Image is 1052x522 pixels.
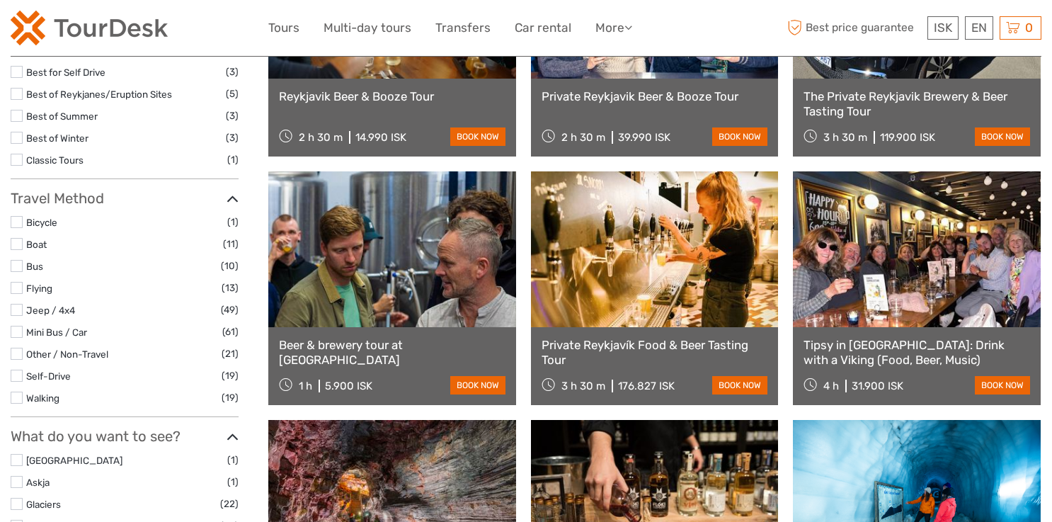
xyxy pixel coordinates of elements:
[934,21,952,35] span: ISK
[965,16,993,40] div: EN
[1023,21,1035,35] span: 0
[26,283,52,294] a: Flying
[515,18,571,38] a: Car rental
[221,302,239,318] span: (49)
[823,380,839,392] span: 4 h
[222,346,239,362] span: (21)
[26,67,105,78] a: Best for Self Drive
[227,152,239,168] span: (1)
[299,131,343,144] span: 2 h 30 m
[279,89,505,103] a: Reykjavik Beer & Booze Tour
[279,338,505,367] a: Beer & brewery tour at [GEOGRAPHIC_DATA]
[324,18,411,38] a: Multi-day tours
[561,380,605,392] span: 3 h 30 m
[804,89,1030,118] a: The Private Reykjavik Brewery & Beer Tasting Tour
[26,110,98,122] a: Best of Summer
[823,131,867,144] span: 3 h 30 m
[227,474,239,490] span: (1)
[226,86,239,102] span: (5)
[975,376,1030,395] a: book now
[852,380,903,392] div: 31.900 ISK
[712,127,767,146] a: book now
[226,64,239,80] span: (3)
[975,127,1030,146] a: book now
[222,390,239,406] span: (19)
[20,25,160,36] p: We're away right now. Please check back later!
[226,108,239,124] span: (3)
[163,22,180,39] button: Open LiveChat chat widget
[561,131,605,144] span: 2 h 30 m
[450,127,505,146] a: book now
[11,190,239,207] h3: Travel Method
[355,131,406,144] div: 14.990 ISK
[222,324,239,340] span: (61)
[880,131,935,144] div: 119.900 ISK
[712,376,767,395] a: book now
[221,258,239,274] span: (10)
[542,89,768,103] a: Private Reykjavik Beer & Booze Tour
[26,499,61,510] a: Glaciers
[222,368,239,384] span: (19)
[26,477,50,488] a: Askja
[26,392,59,404] a: Walking
[26,89,172,100] a: Best of Reykjanes/Eruption Sites
[222,280,239,296] span: (13)
[26,239,47,250] a: Boat
[26,261,43,272] a: Bus
[223,236,239,252] span: (11)
[268,18,299,38] a: Tours
[618,380,675,392] div: 176.827 ISK
[11,428,239,445] h3: What do you want to see?
[220,496,239,512] span: (22)
[26,327,87,338] a: Mini Bus / Car
[435,18,491,38] a: Transfers
[299,380,312,392] span: 1 h
[227,214,239,230] span: (1)
[595,18,632,38] a: More
[804,338,1030,367] a: Tipsy in [GEOGRAPHIC_DATA]: Drink with a Viking (Food, Beer, Music)
[11,11,168,45] img: 120-15d4194f-c635-41b9-a512-a3cb382bfb57_logo_small.png
[325,380,372,392] div: 5.900 ISK
[26,370,71,382] a: Self-Drive
[618,131,670,144] div: 39.990 ISK
[26,154,84,166] a: Classic Tours
[784,16,924,40] span: Best price guarantee
[26,348,108,360] a: Other / Non-Travel
[226,130,239,146] span: (3)
[26,455,122,466] a: [GEOGRAPHIC_DATA]
[26,132,88,144] a: Best of Winter
[227,452,239,468] span: (1)
[542,338,768,367] a: Private Reykjavík Food & Beer Tasting Tour
[26,217,57,228] a: Bicycle
[26,305,75,316] a: Jeep / 4x4
[450,376,505,395] a: book now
